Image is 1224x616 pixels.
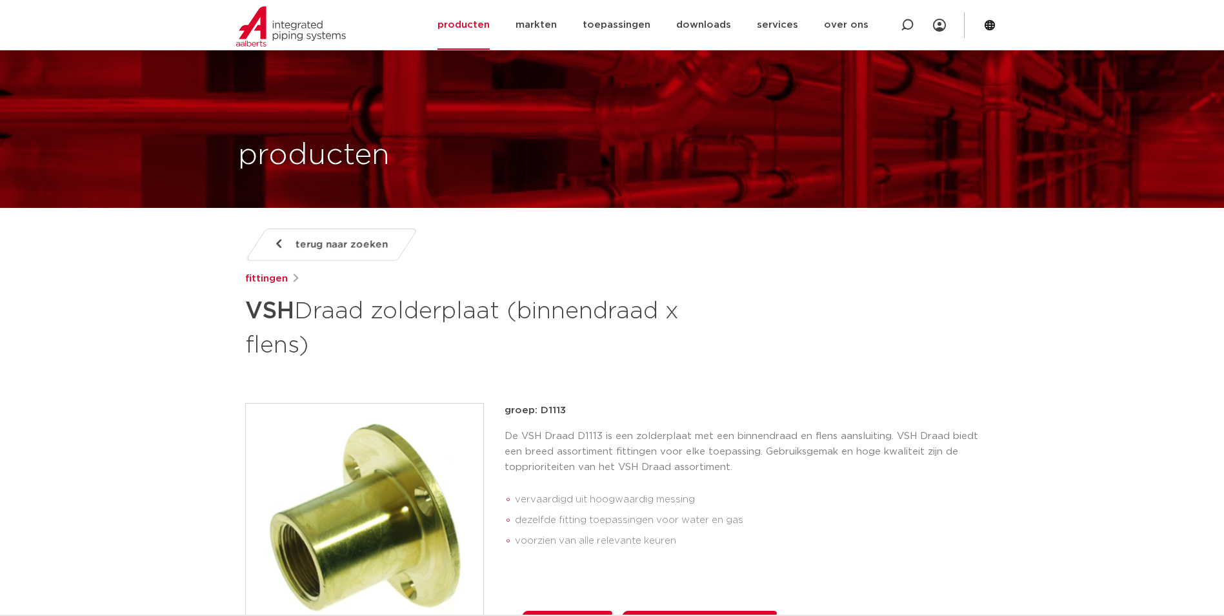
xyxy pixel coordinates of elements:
[238,135,390,176] h1: producten
[505,403,979,418] p: groep: D1113
[296,234,388,255] span: terug naar zoeken
[245,292,730,362] h1: Draad zolderplaat (binnendraad x flens)
[245,271,288,287] a: fittingen
[515,531,979,551] li: voorzien van alle relevante keuren
[245,229,417,261] a: terug naar zoeken
[515,489,979,510] li: vervaardigd uit hoogwaardig messing
[515,510,979,531] li: dezelfde fitting toepassingen voor water en gas
[505,429,979,475] p: De VSH Draad D1113 is een zolderplaat met een binnendraad en flens aansluiting. VSH Draad biedt e...
[245,300,294,323] strong: VSH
